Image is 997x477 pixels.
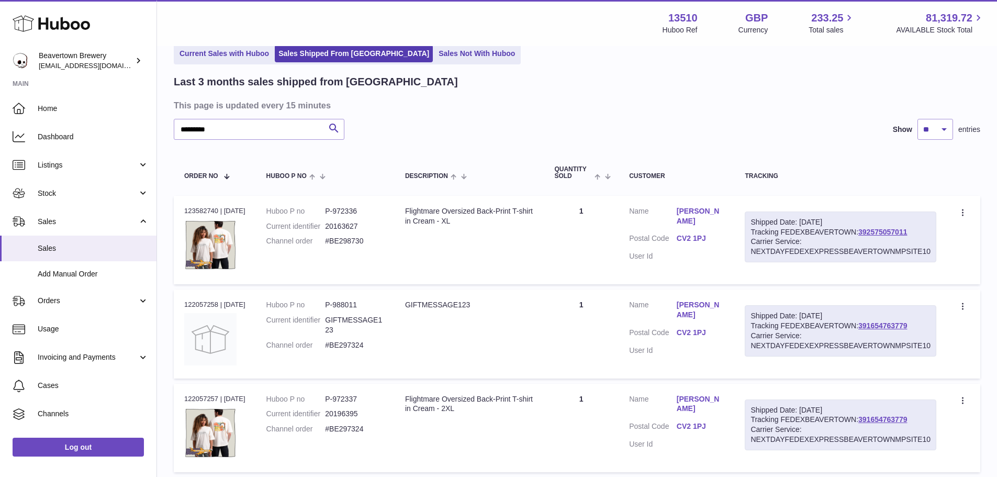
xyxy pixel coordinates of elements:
div: 123582740 | [DATE] [184,206,245,216]
div: Carrier Service: NEXTDAYFEDEXEXPRESSBEAVERTOWNMPSITE10 [750,425,931,445]
div: Tracking FEDEXBEAVERTOWN: [745,305,936,357]
div: Currency [738,25,768,35]
span: Orders [38,296,138,306]
span: Huboo P no [266,173,307,180]
div: Shipped Date: [DATE] [750,405,931,415]
span: Cases [38,381,149,391]
span: 233.25 [811,11,843,25]
dt: Current identifier [266,315,326,335]
span: entries [958,125,980,135]
div: Carrier Service: NEXTDAYFEDEXEXPRESSBEAVERTOWNMPSITE10 [750,331,931,351]
dt: User Id [629,346,677,356]
span: Dashboard [38,132,149,142]
div: Flightmare Oversized Back-Print T-shirt in Cream - 2XL [405,394,533,414]
div: Huboo Ref [663,25,698,35]
div: 122057257 | [DATE] [184,394,245,404]
dd: #BE297324 [325,424,384,434]
a: Current Sales with Huboo [176,45,273,62]
dt: User Id [629,251,677,261]
div: Shipped Date: [DATE] [750,311,931,321]
dt: Channel order [266,340,326,350]
td: 1 [544,196,619,284]
dt: Postal Code [629,234,677,246]
img: internalAdmin-13510@internal.huboo.com [13,53,28,69]
dt: Name [629,394,677,417]
div: 122057258 | [DATE] [184,300,245,309]
a: Sales Not With Huboo [435,45,519,62]
strong: 13510 [668,11,698,25]
a: 391654763779 [858,415,907,424]
strong: GBP [745,11,768,25]
dt: Current identifier [266,409,326,419]
a: Log out [13,438,144,457]
dt: Postal Code [629,421,677,434]
dd: P-988011 [325,300,384,310]
dt: Huboo P no [266,300,326,310]
h2: Last 3 months sales shipped from [GEOGRAPHIC_DATA] [174,75,458,89]
span: 81,319.72 [926,11,972,25]
span: [EMAIL_ADDRESS][DOMAIN_NAME] [39,61,154,70]
div: Beavertown Brewery [39,51,133,71]
span: Stock [38,188,138,198]
a: 391654763779 [858,321,907,330]
a: [PERSON_NAME] [677,206,724,226]
span: Invoicing and Payments [38,352,138,362]
a: Sales Shipped From [GEOGRAPHIC_DATA] [275,45,433,62]
img: beavertown-brewery-oversized-flightmare.png [184,219,237,271]
div: Tracking FEDEXBEAVERTOWN: [745,400,936,451]
dd: P-972336 [325,206,384,216]
a: 81,319.72 AVAILABLE Stock Total [896,11,984,35]
dd: GIFTMESSAGE123 [325,315,384,335]
a: CV2 1PJ [677,234,724,243]
img: beavertown-brewery-oversized-flightmare.png [184,407,237,459]
div: Tracking FEDEXBEAVERTOWN: [745,212,936,263]
a: CV2 1PJ [677,421,724,431]
span: Channels [38,409,149,419]
a: CV2 1PJ [677,328,724,338]
div: Tracking [745,173,936,180]
a: [PERSON_NAME] [677,300,724,320]
dt: Name [629,206,677,229]
dt: Current identifier [266,221,326,231]
span: Usage [38,324,149,334]
div: Carrier Service: NEXTDAYFEDEXEXPRESSBEAVERTOWNMPSITE10 [750,237,931,257]
span: Sales [38,217,138,227]
span: Add Manual Order [38,269,149,279]
div: Customer [629,173,724,180]
dd: #BE297324 [325,340,384,350]
td: 1 [544,290,619,378]
span: Description [405,173,448,180]
dt: Postal Code [629,328,677,340]
div: Shipped Date: [DATE] [750,217,931,227]
td: 1 [544,384,619,472]
label: Show [893,125,912,135]
a: [PERSON_NAME] [677,394,724,414]
span: AVAILABLE Stock Total [896,25,984,35]
dt: Channel order [266,424,326,434]
h3: This page is updated every 15 minutes [174,99,978,111]
span: Home [38,104,149,114]
dt: Channel order [266,236,326,246]
div: Flightmare Oversized Back-Print T-shirt in Cream - XL [405,206,533,226]
a: 233.25 Total sales [809,11,855,35]
span: Sales [38,243,149,253]
dt: Huboo P no [266,206,326,216]
dd: 20163627 [325,221,384,231]
span: Total sales [809,25,855,35]
span: Quantity Sold [554,166,591,180]
div: GIFTMESSAGE123 [405,300,533,310]
dd: #BE298730 [325,236,384,246]
dt: Name [629,300,677,323]
dt: User Id [629,439,677,449]
dd: 20196395 [325,409,384,419]
img: no-photo.jpg [184,313,237,365]
dd: P-972337 [325,394,384,404]
dt: Huboo P no [266,394,326,404]
span: Listings [38,160,138,170]
span: Order No [184,173,218,180]
a: 392575057011 [858,228,907,236]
